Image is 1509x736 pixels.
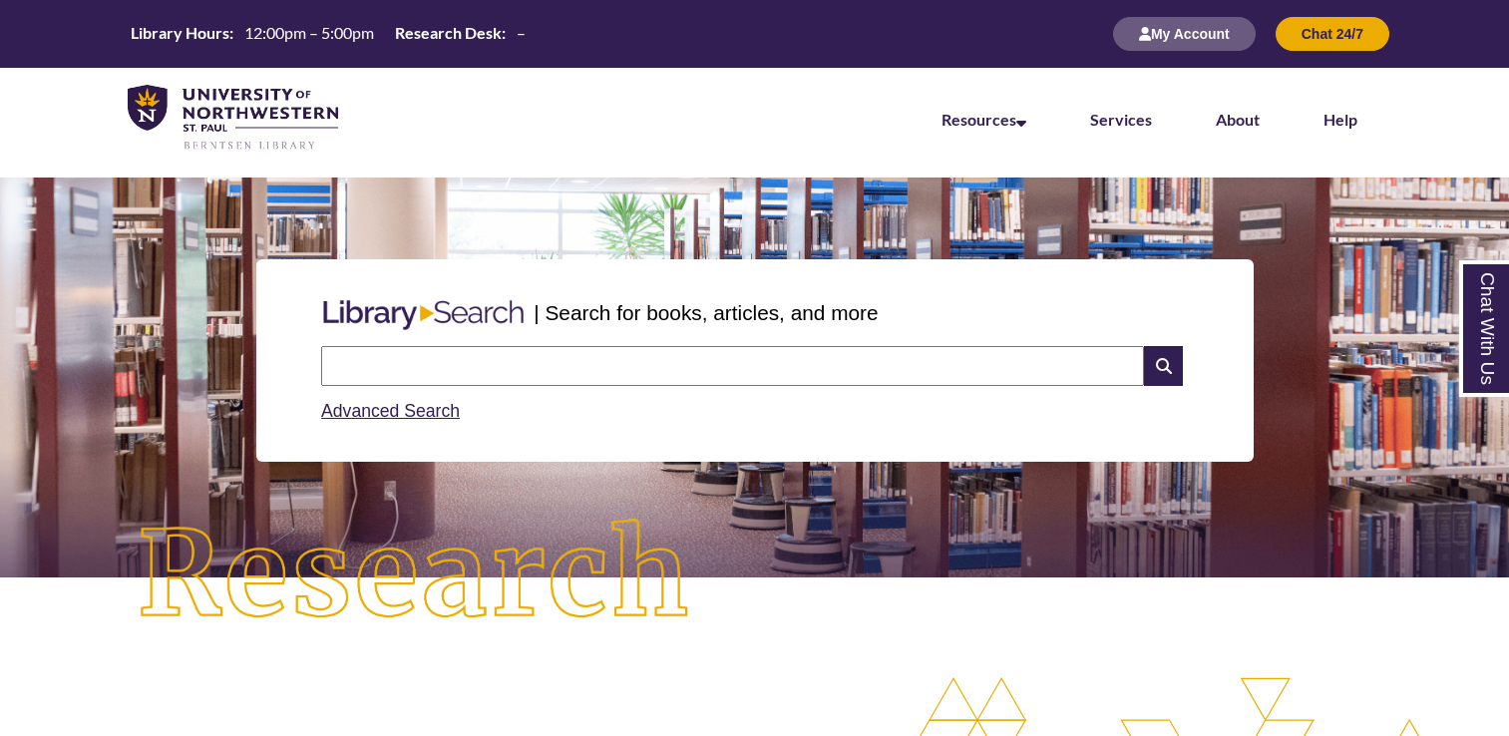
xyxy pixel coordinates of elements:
[1323,110,1357,129] a: Help
[942,110,1026,129] a: Resources
[313,292,534,338] img: Libary Search
[123,22,534,44] table: Hours Today
[1276,17,1389,51] button: Chat 24/7
[1216,110,1260,129] a: About
[1113,17,1256,51] button: My Account
[517,23,526,42] span: –
[1113,25,1256,42] a: My Account
[76,458,755,694] img: Research
[321,401,460,421] a: Advanced Search
[534,297,878,328] p: | Search for books, articles, and more
[1276,25,1389,42] a: Chat 24/7
[128,85,338,152] img: UNWSP Library Logo
[387,22,509,44] th: Research Desk:
[1090,110,1152,129] a: Services
[123,22,236,44] th: Library Hours:
[123,22,534,46] a: Hours Today
[1144,346,1182,386] i: Search
[244,23,374,42] span: 12:00pm – 5:00pm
